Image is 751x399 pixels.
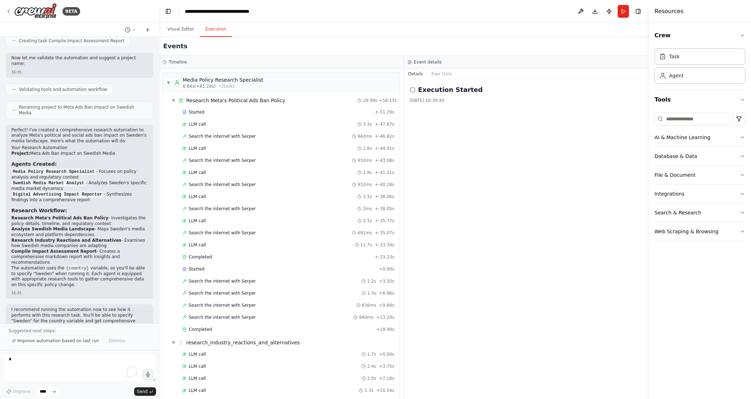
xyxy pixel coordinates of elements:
[364,388,373,393] span: 2.3s
[11,145,148,151] h2: Your Research Automation
[359,315,374,320] span: 940ms
[367,351,376,357] span: 1.7s
[163,41,187,51] h2: Events
[375,121,394,127] span: + -47.87s
[183,76,263,83] div: Media Policy Research Specialist
[11,215,148,226] li: - Investigates the policy details, timeline, and regulatory context
[363,218,372,224] span: 2.1s
[379,351,394,357] span: + 0.00s
[655,222,745,241] button: Web Scraping & Browsing
[655,190,684,197] div: Integrations
[189,146,206,151] span: LLM call
[358,182,372,187] span: 932ms
[109,338,125,344] span: Dismiss
[379,290,394,296] span: + 6.96s
[11,55,148,66] p: Now let me validate the automation and suggest a project name:
[171,98,176,103] span: ▼
[363,146,372,151] span: 2.8s
[11,169,96,175] code: Media Policy Research Specialist
[183,83,216,89] span: 6.84s (+81.28s)
[379,376,394,381] span: + 7.18s
[655,110,745,247] div: Tools
[375,182,394,187] span: + -40.28s
[11,249,96,254] strong: Compile Impact Assessment Report
[14,3,57,19] img: Logo
[189,109,204,115] span: Started
[363,206,372,212] span: 2ms
[62,7,80,16] div: BETA
[655,26,745,45] button: Crew
[3,387,34,396] button: Improve
[11,238,121,243] strong: Research Industry Reactions and Alternatives
[379,364,394,369] span: + 3.75s
[189,254,212,260] span: Completed
[655,209,701,216] div: Search & Research
[122,26,139,34] button: Switch to previous chat
[379,278,394,284] span: + 3.10s
[189,133,256,139] span: Search the internet with Serper
[189,230,256,236] span: Search the internet with Serper
[655,134,710,141] div: AI & Machine Learning
[3,353,156,382] textarea: To enrich screen reader interactions, please activate Accessibility in Grammarly extension settings
[11,192,148,203] li: - Synthesizes findings into a comprehensive report
[379,98,397,103] span: + 58.13s
[669,53,680,60] div: Task
[189,302,256,308] span: Search the internet with Serper
[19,87,107,92] span: Validating tools and automation workflow
[655,171,696,179] div: File & Document
[189,315,256,320] span: Search the internet with Serper
[189,242,206,248] span: LLM call
[655,228,718,235] div: Web Scraping & Browsing
[11,207,148,214] h3: Research Workflow:
[189,218,206,224] span: LLM call
[375,109,394,115] span: + -51.29s
[189,266,204,272] span: Started
[367,376,376,381] span: 2.0s
[11,249,148,266] li: - Creates a comprehensive markdown report with insights and recommendations
[189,206,256,212] span: Search the internet with Serper
[376,327,394,332] span: + 29.99s
[11,151,148,157] p: Meta Ads Ban Impact on Swedish Media
[358,133,372,139] span: 942ms
[19,104,147,116] span: Renaming project to Meta Ads Ban Impact on Swedish Media
[189,170,206,175] span: LLM call
[11,127,148,144] p: Perfect! I've created a comprehensive research automation to analyze Meta's political and social ...
[189,364,206,369] span: LLM call
[363,121,372,127] span: 3.3s
[19,38,125,44] span: Creating task Compile Impact Assessment Report
[185,8,265,15] nav: breadcrumb
[363,170,372,175] span: 1.9s
[11,169,148,180] li: - Focuses on policy analysis and regulatory context
[375,230,394,236] span: + -35.07s
[11,226,148,237] li: - Maps Sweden's media ecosystem and platform dependencies
[375,158,394,163] span: + -43.08s
[11,180,86,186] code: Swedish Media Market Analyst
[410,98,644,103] div: [DATE] 16:36:45
[189,121,206,127] span: LLM call
[142,26,153,34] button: Start a new chat
[633,6,643,16] button: Hide right sidebar
[137,389,148,394] span: Send
[11,226,95,231] strong: Analyze Swedish Media Landscape
[11,266,148,288] p: The automation uses the variable, so you'll be able to specify "Sweden" when running it. Each age...
[655,128,745,147] button: AI & Machine Learning
[11,160,148,168] h3: Agents Created:
[655,203,745,222] button: Search & Research
[171,340,176,345] span: ▼
[375,218,394,224] span: + -35.77s
[669,72,684,79] div: Agent
[363,98,377,103] span: 29.99s
[655,90,745,110] button: Tools
[375,133,394,139] span: + -46.82s
[11,238,148,249] li: - Examines how Swedish media companies are adapting
[162,22,200,37] button: Visual Editor
[367,290,376,296] span: 1.3s
[375,170,394,175] span: + -41.21s
[11,290,148,296] div: 16:35
[362,302,376,308] span: 836ms
[418,85,483,95] h2: Execution Started
[367,278,376,284] span: 1.2s
[200,22,232,37] button: Execution
[379,266,394,272] span: + 0.00s
[375,206,394,212] span: + -38.05s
